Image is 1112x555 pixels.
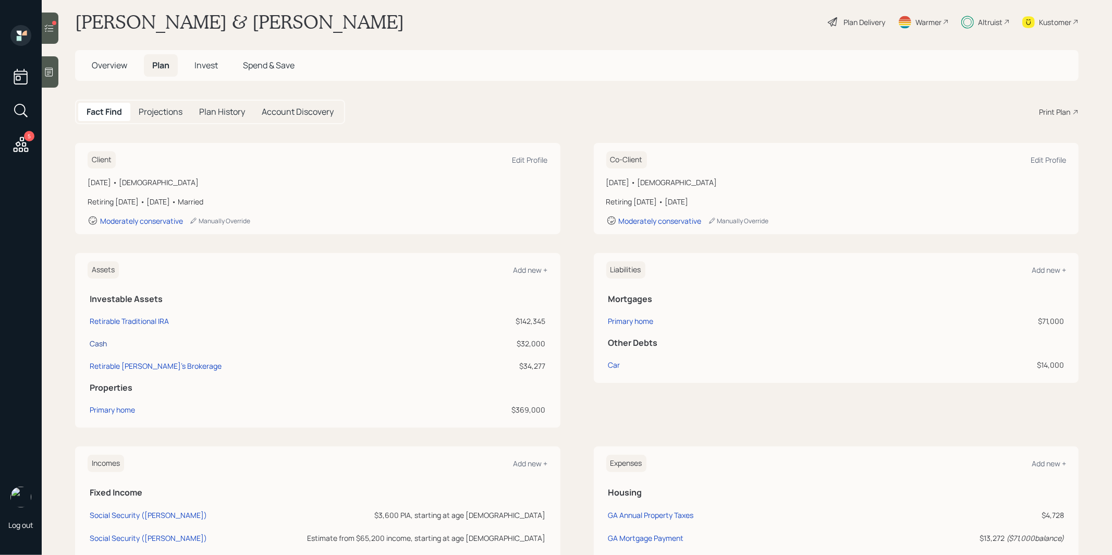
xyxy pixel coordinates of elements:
[608,488,1065,498] h5: Housing
[1039,106,1070,117] div: Print Plan
[90,294,546,304] h5: Investable Assets
[512,155,548,165] div: Edit Profile
[606,261,645,279] h6: Liabilities
[189,216,250,225] div: Manually Override
[608,510,694,520] div: GA Annual Property Taxes
[88,151,116,168] h6: Client
[100,216,183,226] div: Moderately conservative
[449,404,546,415] div: $369,000
[75,10,404,33] h1: [PERSON_NAME] & [PERSON_NAME]
[449,338,546,349] div: $32,000
[90,316,169,327] div: Retirable Traditional IRA
[1032,265,1066,275] div: Add new +
[8,520,33,530] div: Log out
[88,177,548,188] div: [DATE] • [DEMOGRAPHIC_DATA]
[890,359,1064,370] div: $14,000
[608,359,620,370] div: Car
[24,131,34,141] div: 5
[90,510,207,520] div: Social Security ([PERSON_NAME])
[606,455,646,472] h6: Expenses
[860,533,1064,544] div: $13,272
[90,360,222,371] div: Retirable [PERSON_NAME]'s Brokerage
[915,17,942,28] div: Warmer
[10,487,31,508] img: treva-nostdahl-headshot.png
[608,294,1065,304] h5: Mortgages
[88,196,548,207] div: Retiring [DATE] • [DATE] • Married
[514,459,548,468] div: Add new +
[1006,533,1064,543] i: ( $71,000 balance)
[90,338,107,349] div: Cash
[90,533,207,543] div: Social Security ([PERSON_NAME])
[860,510,1064,521] div: $4,728
[978,17,1003,28] div: Altruist
[278,510,545,521] div: $3,600 PIA, starting at age [DEMOGRAPHIC_DATA]
[1031,155,1066,165] div: Edit Profile
[278,533,545,544] div: Estimate from $65,200 income, starting at age [DEMOGRAPHIC_DATA]
[88,455,124,472] h6: Incomes
[90,383,546,393] h5: Properties
[449,316,546,327] div: $142,345
[92,59,127,71] span: Overview
[606,151,647,168] h6: Co-Client
[449,360,546,371] div: $34,277
[194,59,218,71] span: Invest
[514,265,548,275] div: Add new +
[890,316,1064,327] div: $71,000
[619,216,702,226] div: Moderately conservative
[152,59,169,71] span: Plan
[608,316,654,327] div: Primary home
[606,196,1067,207] div: Retiring [DATE] • [DATE]
[139,107,182,117] h5: Projections
[88,261,119,279] h6: Assets
[87,107,122,117] h5: Fact Find
[608,338,1065,348] h5: Other Debts
[90,404,135,415] div: Primary home
[262,107,334,117] h5: Account Discovery
[90,488,546,498] h5: Fixed Income
[606,177,1067,188] div: [DATE] • [DEMOGRAPHIC_DATA]
[844,17,885,28] div: Plan Delivery
[1039,17,1071,28] div: Kustomer
[708,216,769,225] div: Manually Override
[1032,459,1066,468] div: Add new +
[243,59,295,71] span: Spend & Save
[608,533,684,543] div: GA Mortgage Payment
[199,107,245,117] h5: Plan History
